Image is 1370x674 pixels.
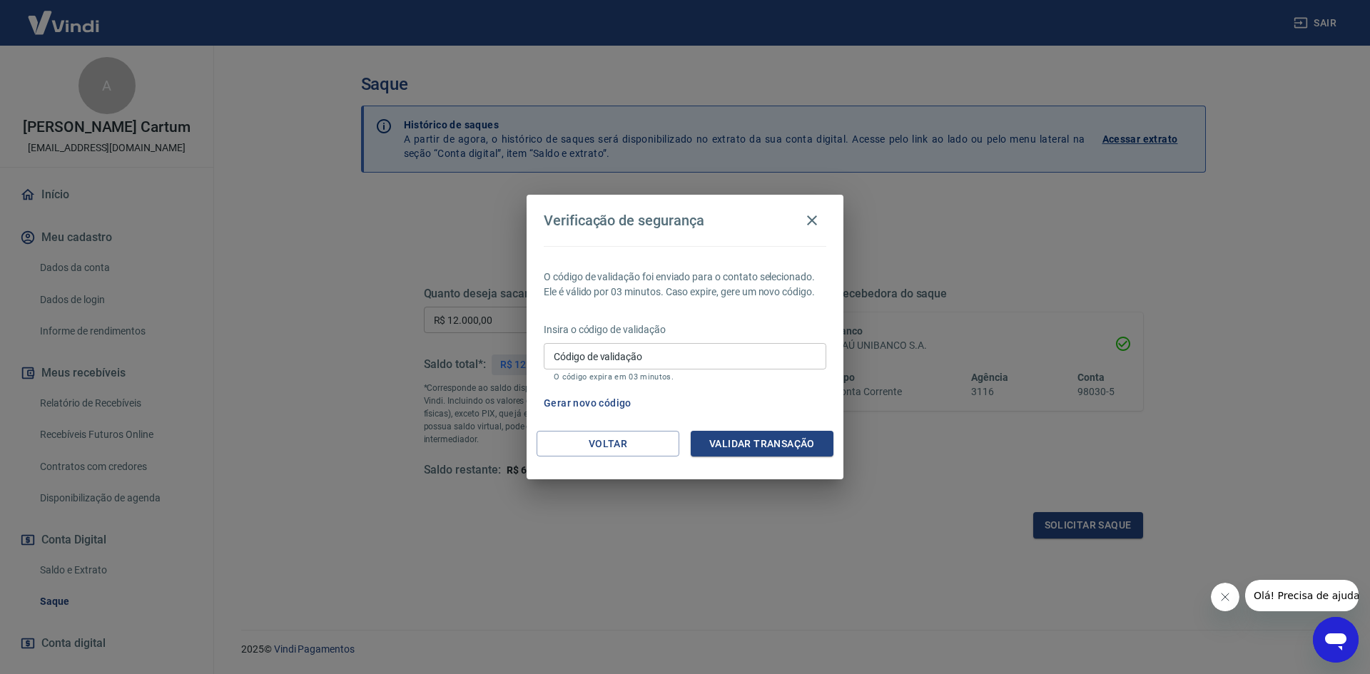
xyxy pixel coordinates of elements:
button: Validar transação [691,431,833,457]
iframe: Botão para abrir a janela de mensagens [1313,617,1359,663]
p: Insira o código de validação [544,322,826,337]
span: Olá! Precisa de ajuda? [9,10,120,21]
iframe: Fechar mensagem [1211,583,1239,611]
button: Voltar [537,431,679,457]
iframe: Mensagem da empresa [1245,580,1359,611]
h4: Verificação de segurança [544,212,704,229]
button: Gerar novo código [538,390,637,417]
p: O código expira em 03 minutos. [554,372,816,382]
p: O código de validação foi enviado para o contato selecionado. Ele é válido por 03 minutos. Caso e... [544,270,826,300]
